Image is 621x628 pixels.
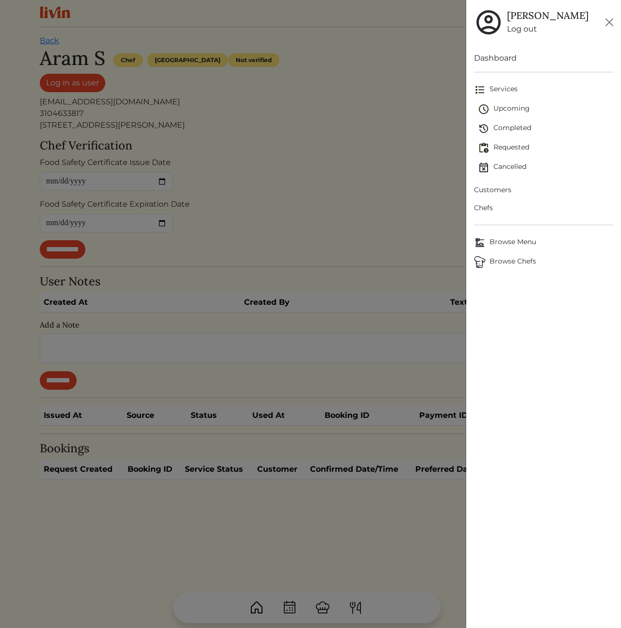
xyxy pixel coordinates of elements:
[478,162,490,173] img: event_cancelled-67e280bd0a9e072c26133efab016668ee6d7272ad66fa3c7eb58af48b074a3a4.svg
[474,252,613,272] a: ChefsBrowse Chefs
[474,80,613,99] a: Services
[478,103,490,115] img: schedule-fa401ccd6b27cf58db24c3bb5584b27dcd8bd24ae666a918e1c6b4ae8c451a22.svg
[474,256,613,268] span: Browse Chefs
[474,237,486,248] img: Browse Menu
[474,84,486,96] img: format_list_bulleted-ebc7f0161ee23162107b508e562e81cd567eeab2455044221954b09d19068e74.svg
[478,99,613,119] a: Upcoming
[507,10,588,21] h5: [PERSON_NAME]
[474,185,613,195] span: Customers
[474,199,613,217] a: Chefs
[474,8,503,37] img: user_account-e6e16d2ec92f44fc35f99ef0dc9cddf60790bfa021a6ecb1c896eb5d2907b31c.svg
[474,84,613,96] span: Services
[474,237,613,248] span: Browse Menu
[478,123,490,134] img: history-2b446bceb7e0f53b931186bf4c1776ac458fe31ad3b688388ec82af02103cd45.svg
[478,162,613,173] span: Cancelled
[474,233,613,252] a: Browse MenuBrowse Menu
[602,15,617,30] button: Close
[478,142,490,154] img: pending_actions-fd19ce2ea80609cc4d7bbea353f93e2f363e46d0f816104e4e0650fdd7f915cf.svg
[474,203,613,213] span: Chefs
[478,103,613,115] span: Upcoming
[478,158,613,177] a: Cancelled
[474,181,613,199] a: Customers
[474,52,613,64] a: Dashboard
[478,119,613,138] a: Completed
[478,123,613,134] span: Completed
[507,23,588,35] a: Log out
[478,142,613,154] span: Requested
[474,256,486,268] img: Browse Chefs
[478,138,613,158] a: Requested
